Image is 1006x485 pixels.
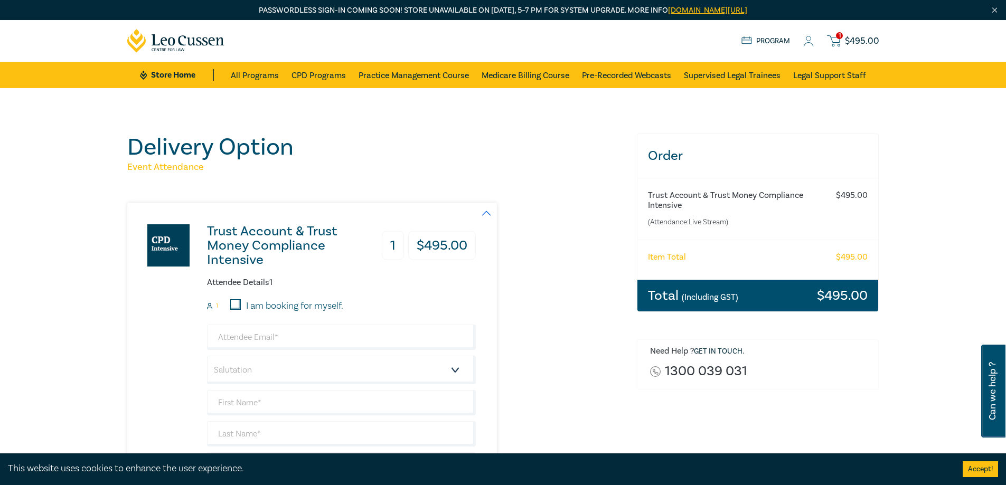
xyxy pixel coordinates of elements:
[836,191,868,201] h6: $ 495.00
[665,364,747,378] a: 1300 039 031
[147,224,190,267] img: Trust Account & Trust Money Compliance Intensive
[127,5,879,16] p: Passwordless sign-in coming soon! Store unavailable on [DATE], 5–7 PM for system upgrade. More info
[648,252,686,262] h6: Item Total
[207,390,476,415] input: First Name*
[207,421,476,446] input: Last Name*
[207,325,476,350] input: Attendee Email*
[582,62,671,88] a: Pre-Recorded Webcasts
[637,134,879,178] h3: Order
[990,6,999,15] img: Close
[8,462,947,476] div: This website uses cookies to enhance the user experience.
[482,62,569,88] a: Medicare Billing Course
[668,5,747,15] a: [DOMAIN_NAME][URL]
[292,62,346,88] a: CPD Programs
[836,32,843,39] span: 1
[682,292,738,302] small: (Including GST)
[988,351,998,431] span: Can we help ?
[741,35,791,47] a: Program
[408,231,476,260] h3: $ 495.00
[382,231,404,260] h3: 1
[231,62,279,88] a: All Programs
[127,134,624,161] h1: Delivery Option
[836,252,868,262] h6: $ 495.00
[694,347,742,356] a: Get in touch
[246,299,343,313] label: I am booking for myself.
[140,69,213,81] a: Store Home
[793,62,866,88] a: Legal Support Staff
[650,346,871,357] h6: Need Help ? .
[207,224,381,267] h3: Trust Account & Trust Money Compliance Intensive
[817,289,868,302] h3: $ 495.00
[845,35,879,47] span: $ 495.00
[127,161,624,174] h5: Event Attendance
[648,289,738,302] h3: Total
[648,217,826,227] small: (Attendance: Live Stream )
[216,302,218,310] small: 1
[684,62,781,88] a: Supervised Legal Trainees
[359,62,469,88] a: Practice Management Course
[207,452,476,478] input: Company
[963,461,998,477] button: Accept cookies
[207,278,476,288] h6: Attendee Details 1
[648,191,826,211] h6: Trust Account & Trust Money Compliance Intensive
